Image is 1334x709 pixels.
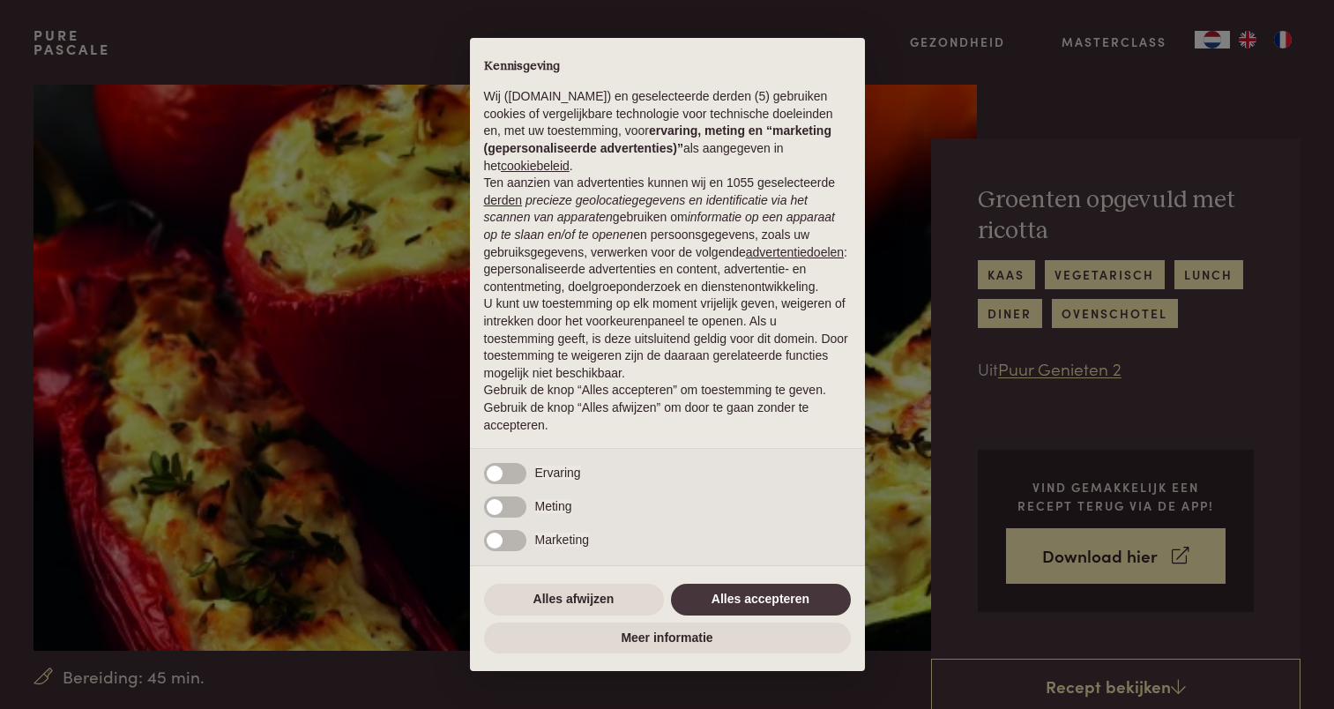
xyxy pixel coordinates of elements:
p: Gebruik de knop “Alles accepteren” om toestemming te geven. Gebruik de knop “Alles afwijzen” om d... [484,382,851,434]
a: cookiebeleid [501,159,570,173]
button: Alles afwijzen [484,584,664,616]
em: informatie op een apparaat op te slaan en/of te openen [484,210,836,242]
span: Ervaring [535,466,581,480]
p: Ten aanzien van advertenties kunnen wij en 1055 geselecteerde gebruiken om en persoonsgegevens, z... [484,175,851,295]
p: Wij ([DOMAIN_NAME]) en geselecteerde derden (5) gebruiken cookies of vergelijkbare technologie vo... [484,88,851,175]
button: Alles accepteren [671,584,851,616]
strong: ervaring, meting en “marketing (gepersonaliseerde advertenties)” [484,123,831,155]
em: precieze geolocatiegegevens en identificatie via het scannen van apparaten [484,193,808,225]
h2: Kennisgeving [484,59,851,75]
span: Meting [535,499,572,513]
button: advertentiedoelen [746,244,844,262]
p: U kunt uw toestemming op elk moment vrijelijk geven, weigeren of intrekken door het voorkeurenpan... [484,295,851,382]
button: Meer informatie [484,623,851,654]
span: Marketing [535,533,589,547]
button: derden [484,192,523,210]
